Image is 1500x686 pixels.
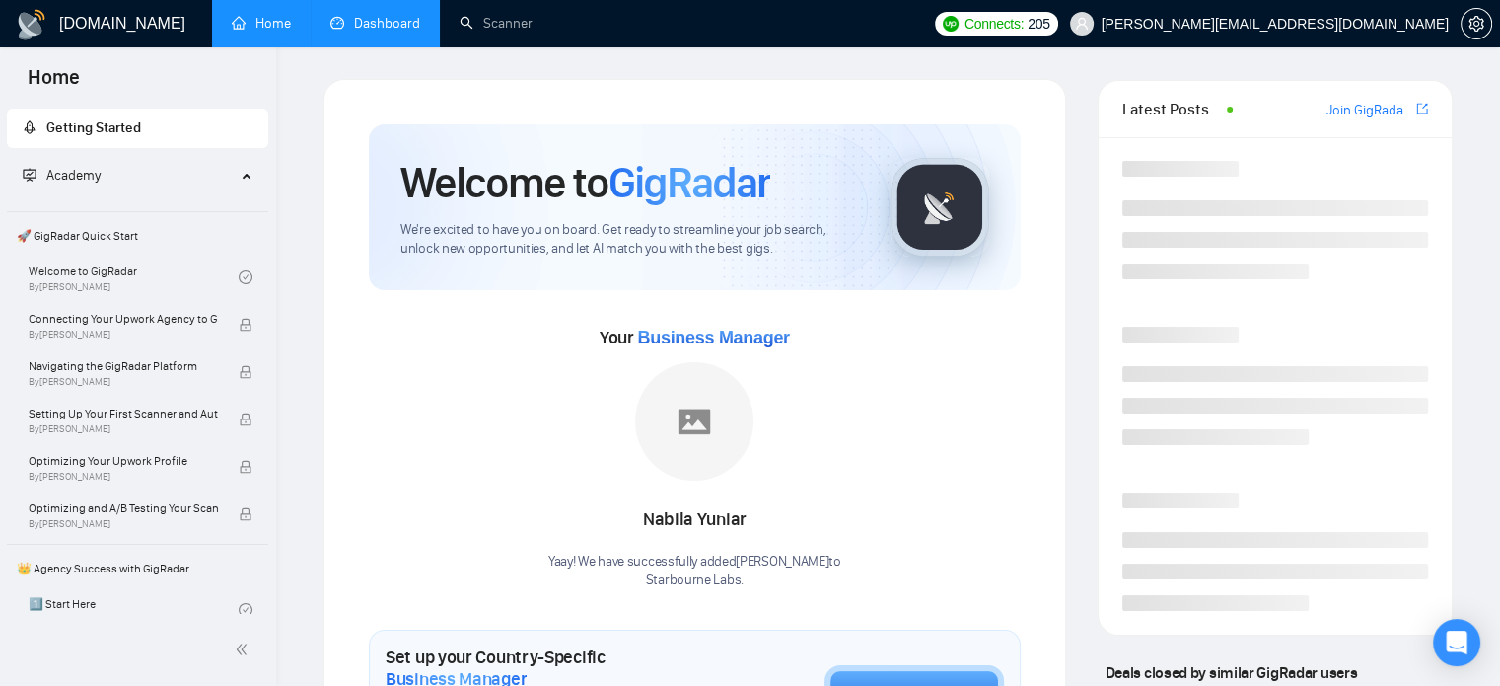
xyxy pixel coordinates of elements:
[608,156,770,209] span: GigRadar
[1416,100,1428,118] a: export
[29,309,218,329] span: Connecting Your Upwork Agency to GigRadar
[29,256,239,299] a: Welcome to GigRadarBy[PERSON_NAME]
[239,318,252,332] span: lock
[548,553,841,590] div: Yaay! We have successfully added [PERSON_NAME] to
[23,120,36,134] span: rocket
[1416,101,1428,116] span: export
[548,503,841,537] div: Nabila Yuniar
[239,413,252,426] span: lock
[635,362,753,481] img: placeholder.png
[1461,8,1492,39] button: setting
[29,376,218,388] span: By [PERSON_NAME]
[23,168,36,182] span: fund-projection-screen
[29,498,218,518] span: Optimizing and A/B Testing Your Scanner for Better Results
[1462,16,1491,32] span: setting
[29,451,218,471] span: Optimizing Your Upwork Profile
[943,16,959,32] img: upwork-logo.png
[1075,17,1089,31] span: user
[637,328,789,347] span: Business Manager
[232,15,291,32] a: homeHome
[46,119,141,136] span: Getting Started
[239,460,252,474] span: lock
[9,216,266,256] span: 🚀 GigRadar Quick Start
[235,640,254,659] span: double-left
[1461,16,1492,32] a: setting
[548,572,841,590] p: Starbourne Labs .
[1028,13,1049,35] span: 205
[1326,100,1412,121] a: Join GigRadar Slack Community
[964,13,1024,35] span: Connects:
[1122,97,1221,121] span: Latest Posts from the GigRadar Community
[29,356,218,376] span: Navigating the GigRadar Platform
[239,270,252,284] span: check-circle
[29,588,239,632] a: 1️⃣ Start Here
[16,9,47,40] img: logo
[29,404,218,423] span: Setting Up Your First Scanner and Auto-Bidder
[400,221,859,259] span: We're excited to have you on board. Get ready to streamline your job search, unlock new opportuni...
[600,327,790,348] span: Your
[9,549,266,588] span: 👑 Agency Success with GigRadar
[23,167,101,184] span: Academy
[330,15,420,32] a: dashboardDashboard
[891,158,989,257] img: gigradar-logo.png
[7,109,268,148] li: Getting Started
[1433,619,1480,666] div: Open Intercom Messenger
[29,329,218,341] span: By [PERSON_NAME]
[400,156,770,209] h1: Welcome to
[29,471,218,483] span: By [PERSON_NAME]
[239,365,252,379] span: lock
[29,423,218,435] span: By [PERSON_NAME]
[460,15,533,32] a: searchScanner
[239,507,252,521] span: lock
[239,603,252,617] span: check-circle
[46,167,101,184] span: Academy
[12,63,96,105] span: Home
[29,518,218,530] span: By [PERSON_NAME]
